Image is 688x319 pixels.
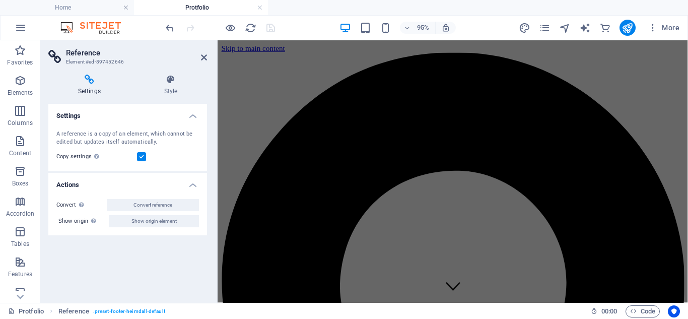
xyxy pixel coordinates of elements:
div: A reference is a copy of an element, which cannot be edited but updates itself automatically. [56,130,199,147]
span: Show origin element [131,215,177,227]
p: Columns [8,119,33,127]
img: Editor Logo [58,22,133,34]
button: navigator [559,22,571,34]
span: Convert reference [133,199,172,211]
nav: breadcrumb [58,305,165,317]
h6: Session time [591,305,617,317]
h6: 95% [415,22,431,34]
button: pages [539,22,551,34]
span: : [608,307,610,315]
button: Code [626,305,660,317]
span: Click to select. Double-click to edit [58,305,89,317]
h3: Element #ed-897452646 [66,57,187,67]
label: Convert [56,199,107,211]
i: Publish [622,22,633,34]
h4: Settings [48,75,134,96]
p: Favorites [7,58,33,67]
span: 00 00 [601,305,617,317]
button: 95% [400,22,436,34]
h2: Reference [66,48,207,57]
button: Usercentrics [668,305,680,317]
button: design [519,22,531,34]
button: Click here to leave preview mode and continue editing [224,22,236,34]
i: Commerce [599,22,611,34]
i: Pages (Ctrl+Alt+S) [539,22,551,34]
h4: Style [134,75,207,96]
p: Content [9,149,31,157]
p: Tables [11,240,29,248]
p: Boxes [12,179,29,187]
p: Features [8,270,32,278]
button: Show origin element [109,215,199,227]
button: text_generator [579,22,591,34]
h4: Actions [48,173,207,191]
p: Elements [8,89,33,97]
button: Convert reference [107,199,199,211]
button: reload [244,22,256,34]
p: Accordion [6,210,34,218]
i: Navigator [559,22,571,34]
h4: Settings [48,104,207,122]
label: Copy settings [56,151,137,163]
i: Undo: Change pages (Ctrl+Z) [164,22,176,34]
button: undo [164,22,176,34]
span: Code [630,305,655,317]
button: publish [620,20,636,36]
button: More [644,20,683,36]
label: Show origin [58,215,109,227]
span: More [648,23,679,33]
button: commerce [599,22,611,34]
span: . preset-footer-heimdall-default [93,305,165,317]
i: On resize automatically adjust zoom level to fit chosen device. [441,23,450,32]
a: Click to cancel selection. Double-click to open Pages [8,305,44,317]
a: Skip to main content [4,4,71,13]
h4: Protfolio [134,2,268,13]
i: AI Writer [579,22,591,34]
